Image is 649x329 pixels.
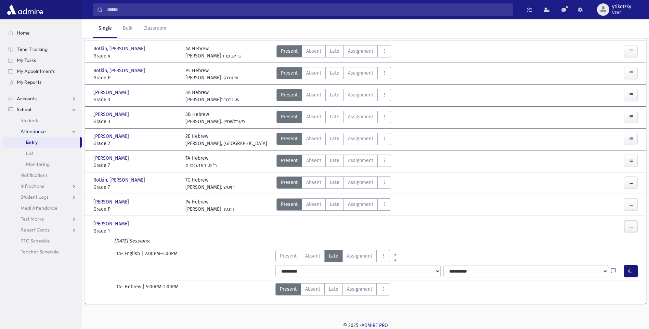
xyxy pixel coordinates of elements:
[93,96,179,103] span: Grade 3
[93,206,179,213] span: Grade P
[347,252,372,260] span: Assignment
[306,157,321,164] span: Absent
[348,69,373,77] span: Assignment
[281,69,298,77] span: Present
[276,133,391,147] div: AttTypes
[185,133,267,147] div: 2E Hebrew [PERSON_NAME], [GEOGRAPHIC_DATA]
[141,250,145,262] span: |
[280,286,297,293] span: Present
[276,45,391,60] div: AttTypes
[330,201,339,208] span: Late
[329,252,338,260] span: Late
[93,140,179,147] span: Grade 2
[306,113,321,120] span: Absent
[330,69,339,77] span: Late
[185,176,235,191] div: 7C Hebrew [PERSON_NAME]. דויטש
[17,30,30,36] span: Home
[93,198,130,206] span: [PERSON_NAME]
[93,118,179,125] span: Grade 3
[93,133,130,140] span: [PERSON_NAME]
[3,213,82,224] a: Test Marks
[21,172,48,178] span: Notifications
[185,155,217,169] div: 7A Hebrew ר' ס. ראזענבוים
[21,216,44,222] span: Test Marks
[21,128,46,134] span: Attendance
[276,89,391,103] div: AttTypes
[114,238,150,244] i: [DATE] Sessions:
[330,113,339,120] span: Late
[93,220,130,227] span: [PERSON_NAME]
[330,48,339,55] span: Late
[138,19,172,38] a: Classroom
[185,89,239,103] div: 3A Hebrew [PERSON_NAME]ש. גרטנר
[3,93,82,104] a: Accounts
[145,250,178,262] span: 2:00PM-4:00PM
[276,198,391,213] div: AttTypes
[21,227,50,233] span: Report Cards
[348,179,373,186] span: Assignment
[330,157,339,164] span: Late
[3,235,82,246] a: PTC Schedule
[347,286,372,293] span: Assignment
[3,115,82,126] a: Students
[17,79,41,85] span: My Reports
[93,67,146,74] span: Rotkin, [PERSON_NAME]
[3,44,82,55] a: Time Tracking
[3,55,82,66] a: My Tasks
[275,283,390,295] div: AttTypes
[348,113,373,120] span: Assignment
[3,126,82,137] a: Attendance
[3,159,82,170] a: Monitoring
[93,19,117,38] a: Single
[281,157,298,164] span: Present
[3,27,82,38] a: Home
[116,250,141,262] span: 1A- English
[3,137,80,148] a: Entry
[305,286,320,293] span: Absent
[330,179,339,186] span: Late
[17,68,55,74] span: My Appointments
[3,246,82,257] a: Teacher Schedule
[21,205,57,211] span: Meal Attendance
[3,104,82,115] a: School
[17,57,36,63] span: My Tasks
[348,135,373,142] span: Assignment
[612,4,631,10] span: ytikotzky
[21,117,39,123] span: Students
[17,46,48,52] span: Time Tracking
[281,48,298,55] span: Present
[3,66,82,77] a: My Appointments
[281,201,298,208] span: Present
[276,155,391,169] div: AttTypes
[93,155,130,162] span: [PERSON_NAME]
[116,283,143,295] span: 1A- Hebrew
[280,252,297,260] span: Present
[3,77,82,88] a: My Reports
[93,184,179,191] span: Grade 7
[185,111,245,125] div: 3B Hebrew [PERSON_NAME]. פערלשטיין
[21,238,50,244] span: PTC Schedule
[330,91,339,98] span: Late
[306,91,321,98] span: Absent
[93,162,179,169] span: Grade 7
[26,139,38,145] span: Entry
[21,194,49,200] span: Student Logs
[329,286,338,293] span: Late
[93,176,146,184] span: Rotkin, [PERSON_NAME]
[93,227,179,235] span: Grade 1
[103,3,513,16] input: Search
[93,45,146,52] span: Rotkin, [PERSON_NAME]
[185,67,238,81] div: P5 Hebrew [PERSON_NAME] ווייזנסקי
[276,176,391,191] div: AttTypes
[21,249,59,255] span: Teacher Schedule
[143,283,146,295] span: |
[93,74,179,81] span: Grade P
[3,224,82,235] a: Report Cards
[390,250,401,255] a: All Prior
[3,181,82,192] a: Infractions
[276,111,391,125] div: AttTypes
[26,150,34,156] span: List
[348,201,373,208] span: Assignment
[348,91,373,98] span: Assignment
[26,161,50,167] span: Monitoring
